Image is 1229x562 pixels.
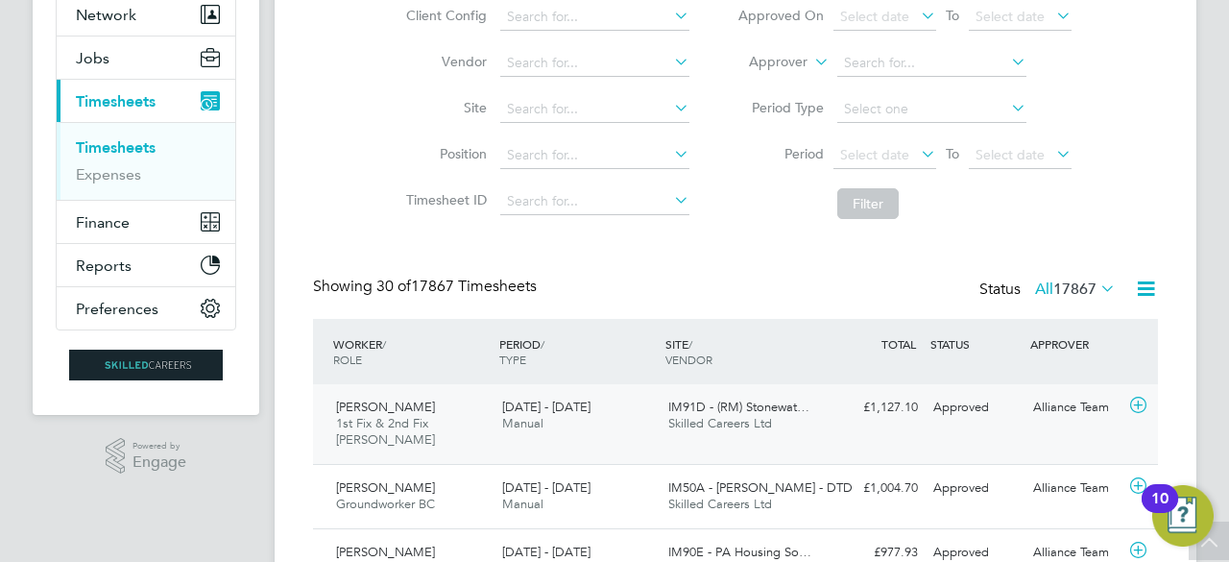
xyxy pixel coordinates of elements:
span: / [382,336,386,352]
span: Preferences [76,300,158,318]
label: Period Type [737,99,824,116]
button: Finance [57,201,235,243]
span: Select date [840,146,909,163]
span: / [688,336,692,352]
span: To [940,3,965,28]
span: Powered by [133,438,186,454]
span: Manual [502,415,543,431]
span: 17867 Timesheets [376,277,537,296]
a: Powered byEngage [106,438,187,475]
div: Timesheets [57,122,235,200]
div: SITE [661,327,827,377]
label: Period [737,145,824,162]
label: Client Config [400,7,487,24]
span: [PERSON_NAME] [336,479,435,496]
span: [DATE] - [DATE] [502,544,590,560]
button: Jobs [57,37,235,79]
span: 1st Fix & 2nd Fix [PERSON_NAME] [336,415,435,448]
span: 17867 [1053,280,1096,299]
span: IM91D - (RM) Stonewat… [668,399,809,415]
span: Engage [133,454,186,471]
span: [DATE] - [DATE] [502,479,590,496]
span: IM90E - PA Housing So… [668,544,811,560]
a: Go to home page [56,350,236,380]
div: WORKER [328,327,494,377]
span: Select date [976,146,1045,163]
input: Search for... [500,142,689,169]
span: Network [76,6,136,24]
label: Vendor [400,53,487,70]
span: [PERSON_NAME] [336,544,435,560]
span: Skilled Careers Ltd [668,496,772,512]
span: TOTAL [881,336,916,352]
span: [DATE] - [DATE] [502,399,590,415]
input: Search for... [500,50,689,77]
a: Expenses [76,165,141,183]
img: skilledcareers-logo-retina.png [69,350,223,380]
div: APPROVER [1025,327,1125,361]
span: Skilled Careers Ltd [668,415,772,431]
span: [PERSON_NAME] [336,399,435,415]
span: Reports [76,257,132,275]
input: Search for... [500,188,689,215]
button: Timesheets [57,80,235,122]
label: Site [400,99,487,116]
a: Timesheets [76,138,156,157]
div: Approved [926,473,1025,504]
span: VENDOR [665,352,712,367]
span: Select date [976,8,1045,25]
div: STATUS [926,327,1025,361]
input: Search for... [500,4,689,31]
div: Status [979,277,1120,304]
span: Finance [76,213,130,232]
span: / [541,336,544,352]
div: Showing [313,277,541,297]
input: Search for... [500,96,689,123]
label: All [1035,280,1116,299]
span: Timesheets [76,92,156,110]
label: Approved On [737,7,824,24]
input: Search for... [837,50,1026,77]
span: Groundworker BC [336,496,435,512]
label: Position [400,145,487,162]
button: Filter [837,188,899,219]
span: ROLE [333,352,362,367]
span: IM50A - [PERSON_NAME] - DTD [668,479,853,496]
span: To [940,141,965,166]
div: 10 [1151,499,1169,524]
button: Preferences [57,287,235,330]
label: Timesheet ID [400,191,487,208]
div: Approved [926,392,1025,424]
div: £1,127.10 [826,392,926,424]
div: Alliance Team [1025,473,1125,504]
div: £1,004.70 [826,473,926,504]
div: Alliance Team [1025,392,1125,424]
span: Manual [502,496,543,512]
span: Select date [840,8,909,25]
button: Open Resource Center, 10 new notifications [1152,485,1214,547]
button: Reports [57,244,235,286]
span: Jobs [76,49,109,67]
input: Select one [837,96,1026,123]
div: PERIOD [494,327,661,377]
span: 30 of [376,277,411,296]
span: TYPE [499,352,526,367]
label: Approver [721,53,807,72]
